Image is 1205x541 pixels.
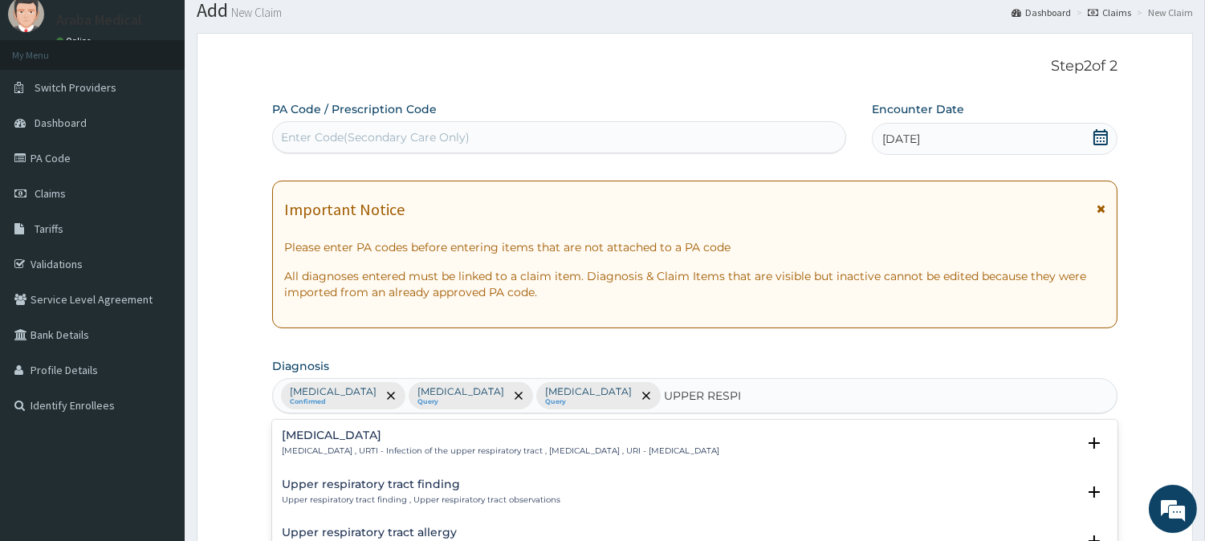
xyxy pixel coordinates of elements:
[511,388,526,403] span: remove selection option
[284,239,1105,255] p: Please enter PA codes before entering items that are not attached to a PA code
[35,186,66,201] span: Claims
[228,6,282,18] small: New Claim
[1085,433,1104,453] i: open select status
[639,388,653,403] span: remove selection option
[1088,6,1131,19] a: Claims
[417,385,504,398] p: [MEDICAL_DATA]
[872,101,964,117] label: Encounter Date
[1012,6,1071,19] a: Dashboard
[35,222,63,236] span: Tariffs
[272,101,437,117] label: PA Code / Prescription Code
[272,358,329,374] label: Diagnosis
[545,398,632,406] small: Query
[272,58,1117,75] p: Step 2 of 2
[35,116,87,130] span: Dashboard
[545,385,632,398] p: [MEDICAL_DATA]
[282,445,719,457] p: [MEDICAL_DATA] , URTI - Infection of the upper respiratory tract , [MEDICAL_DATA] , URI - [MEDICA...
[83,90,270,111] div: Chat with us now
[93,166,222,328] span: We're online!
[8,366,306,422] textarea: Type your message and hit 'Enter'
[290,398,377,406] small: Confirmed
[290,385,377,398] p: [MEDICAL_DATA]
[30,80,65,120] img: d_794563401_company_1708531726252_794563401
[417,398,504,406] small: Query
[1133,6,1193,19] li: New Claim
[284,201,405,218] h1: Important Notice
[56,35,95,47] a: Online
[284,268,1105,300] p: All diagnoses entered must be linked to a claim item. Diagnosis & Claim Items that are visible bu...
[56,13,142,27] p: Araba Medical
[384,388,398,403] span: remove selection option
[35,80,116,95] span: Switch Providers
[282,478,560,490] h4: Upper respiratory tract finding
[282,429,719,441] h4: [MEDICAL_DATA]
[882,131,920,147] span: [DATE]
[263,8,302,47] div: Minimize live chat window
[282,527,457,539] h4: Upper respiratory tract allergy
[1085,482,1104,502] i: open select status
[281,129,470,145] div: Enter Code(Secondary Care Only)
[282,494,560,506] p: Upper respiratory tract finding , Upper respiratory tract observations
